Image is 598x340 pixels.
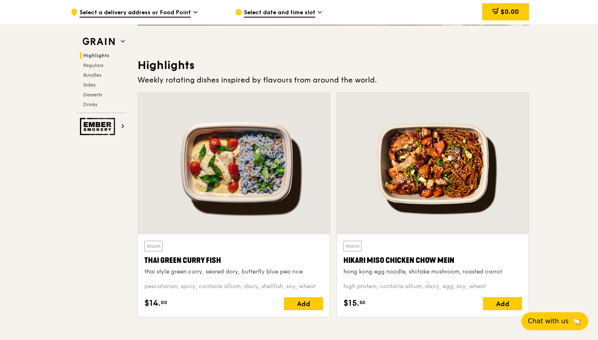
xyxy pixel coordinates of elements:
div: pescatarian, spicy, contains allium, dairy, shellfish, soy, wheat [144,282,323,291]
div: Weekly rotating dishes inspired by flavours from around the world. [137,74,529,86]
div: hong kong egg noodle, shiitake mushroom, roasted carrot [343,268,522,276]
div: Warm [144,241,163,251]
span: Highlights [83,53,109,58]
span: $14. [144,297,161,309]
span: Select date and time slot [244,9,315,18]
div: Thai Green Curry Fish [144,255,323,266]
div: Hikari Miso Chicken Chow Mein [343,255,522,266]
span: 00 [161,299,167,306]
img: Grain web logo [80,34,117,49]
span: Drinks [83,102,97,107]
span: 50 [359,299,365,306]
span: Sides [83,82,95,88]
div: thai style green curry, seared dory, butterfly blue pea rice [144,268,323,276]
button: Chat with us🦙 [521,312,588,330]
span: Desserts [83,92,102,98]
div: Add [483,297,522,310]
span: $15. [343,297,359,309]
span: 🦙 [572,316,582,326]
span: $0.00 [501,8,519,16]
div: Add [284,297,323,310]
div: Warm [343,241,362,251]
h3: Highlights [137,58,529,73]
span: Chat with us [528,316,569,326]
span: Select a delivery address or Food Point [80,9,191,18]
div: high protein, contains allium, dairy, egg, soy, wheat [343,282,522,291]
span: Regulars [83,62,103,68]
img: Ember Smokery web logo [80,118,117,135]
span: Bundles [83,72,101,78]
